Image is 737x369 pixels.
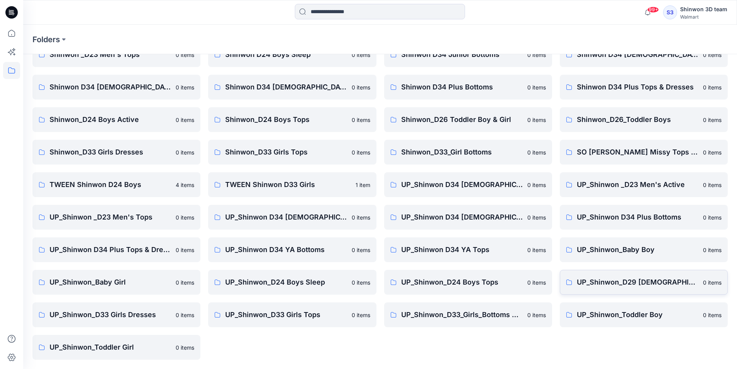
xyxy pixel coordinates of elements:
a: Folders [32,34,60,45]
p: 0 items [352,148,370,156]
a: UP_Shinwon _D23 Men's Tops0 items [32,205,200,230]
p: Shinwon D34 [DEMOGRAPHIC_DATA] Active [577,49,698,60]
span: 99+ [647,7,659,13]
p: 0 items [352,278,370,287]
div: Shinwon 3D team [680,5,727,14]
p: UP_Shinwon_D29 [DEMOGRAPHIC_DATA] Sleep [577,277,698,288]
p: 0 items [527,148,546,156]
p: UP_Shinwon D34 [DEMOGRAPHIC_DATA] Dresses [401,212,523,223]
p: Shinwon_D24 Boys Tops [225,114,347,125]
p: 0 items [703,213,722,221]
p: UP_Shinwon_D33_Girls_Bottoms & Active [401,309,523,320]
p: UP_Shinwon D34 Plus Bottoms [577,212,698,223]
p: Shinwon _D23 Men's Tops [50,49,171,60]
a: TWEEN Shinwon D24 Boys4 items [32,172,200,197]
p: 0 items [176,311,194,319]
p: UP_Shinwon_Toddler Girl [50,342,171,353]
p: Shinwon_D26_Toddler Boys [577,114,698,125]
p: 0 items [176,213,194,221]
p: 0 items [527,213,546,221]
a: Shinwon_D26_Toddler Boys0 items [560,107,728,132]
a: UP_Shinwon _D23 Men's Active0 items [560,172,728,197]
a: Shinwon D34 [DEMOGRAPHIC_DATA] Active0 items [560,42,728,67]
p: 0 items [703,83,722,91]
a: Shinwon_D33 Girls Tops0 items [208,140,376,165]
p: 0 items [176,116,194,124]
p: UP_Shinwon D34 [DEMOGRAPHIC_DATA] Knit Tops [401,179,523,190]
p: 0 items [527,246,546,254]
a: Shinwon_D33 Girls Dresses0 items [32,140,200,165]
p: UP_Shinwon_D24 Boys Tops [401,277,523,288]
p: Shinwon_D26 Toddler Boy & Girl [401,114,523,125]
p: Shinwon D34 [DEMOGRAPHIC_DATA] Dresses [225,82,347,93]
p: 0 items [176,246,194,254]
p: Shinwon_D33_Girl Bottoms [401,147,523,158]
p: 0 items [176,278,194,287]
p: 0 items [527,278,546,287]
p: 0 items [176,343,194,352]
p: 0 items [527,311,546,319]
p: UP_Shinwon _D23 Men's Active [577,179,698,190]
p: 0 items [527,51,546,59]
a: UP_Shinwon D34 YA Bottoms0 items [208,237,376,262]
a: UP_Shinwon_D29 [DEMOGRAPHIC_DATA] Sleep0 items [560,270,728,295]
a: UP_Shinwon_Baby Boy0 items [560,237,728,262]
p: 0 items [703,278,722,287]
a: Shinwon _D23 Men's Tops0 items [32,42,200,67]
p: 0 items [527,116,546,124]
p: UP_Shinwon_Baby Boy [577,244,698,255]
p: UP_Shinwon_Baby Girl [50,277,171,288]
a: UP_Shinwon_Baby Girl0 items [32,270,200,295]
p: 0 items [176,148,194,156]
p: 0 items [352,51,370,59]
a: UP_Shinwon D34 [DEMOGRAPHIC_DATA] Bottoms0 items [208,205,376,230]
p: 0 items [352,83,370,91]
p: 0 items [176,83,194,91]
p: UP_Shinwon _D23 Men's Tops [50,212,171,223]
p: SO [PERSON_NAME] Missy Tops Bottom Dress [577,147,698,158]
p: UP_Shinwon_D33 Girls Tops [225,309,347,320]
a: UP_Shinwon D34 [DEMOGRAPHIC_DATA] Knit Tops0 items [384,172,552,197]
div: S3 [663,5,677,19]
p: 1 item [356,181,370,189]
a: Shinwon D34 [DEMOGRAPHIC_DATA] Dresses0 items [208,75,376,100]
a: UP_Shinwon D34 [DEMOGRAPHIC_DATA] Dresses0 items [384,205,552,230]
a: Shinwon D34 [DEMOGRAPHIC_DATA] Bottoms0 items [32,75,200,100]
p: 0 items [703,181,722,189]
p: Shinwon D34 Plus Tops & Dresses [577,82,698,93]
p: 0 items [176,51,194,59]
p: 4 items [176,181,194,189]
p: UP_Shinwon_D24 Boys Sleep [225,277,347,288]
a: UP_Shinwon D34 YA Tops0 items [384,237,552,262]
a: SO [PERSON_NAME] Missy Tops Bottom Dress0 items [560,140,728,165]
p: UP_Shinwon D34 Plus Tops & Dresses [50,244,171,255]
p: 0 items [352,213,370,221]
a: UP_Shinwon_Toddler Girl0 items [32,335,200,360]
a: UP_Shinwon D34 Plus Tops & Dresses0 items [32,237,200,262]
p: Shinwon D34 Junior Bottoms [401,49,523,60]
a: TWEEN Shinwon D33 Girls1 item [208,172,376,197]
a: UP_Shinwon_D24 Boys Tops0 items [384,270,552,295]
a: Shinwon D34 Junior Bottoms0 items [384,42,552,67]
a: Shinwon D34 Plus Bottoms0 items [384,75,552,100]
p: UP_Shinwon_D33 Girls Dresses [50,309,171,320]
a: UP_Shinwon_D33_Girls_Bottoms & Active0 items [384,302,552,327]
p: 0 items [527,83,546,91]
a: UP_Shinwon D34 Plus Bottoms0 items [560,205,728,230]
p: UP_Shinwon D34 [DEMOGRAPHIC_DATA] Bottoms [225,212,347,223]
p: 0 items [703,116,722,124]
p: TWEEN Shinwon D33 Girls [225,179,351,190]
a: Shinwon_D26 Toddler Boy & Girl0 items [384,107,552,132]
p: Shinwon_D24 Boys Active [50,114,171,125]
p: Shinwon_D33 Girls Tops [225,147,347,158]
p: Shinwon D34 Plus Bottoms [401,82,523,93]
p: UP_Shinwon_Toddler Boy [577,309,698,320]
p: 0 items [352,246,370,254]
a: UP_Shinwon_D33 Girls Tops0 items [208,302,376,327]
a: Shinwon D34 Plus Tops & Dresses0 items [560,75,728,100]
p: 0 items [527,181,546,189]
p: 0 items [352,116,370,124]
a: UP_Shinwon_D24 Boys Sleep0 items [208,270,376,295]
p: UP_Shinwon D34 YA Bottoms [225,244,347,255]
